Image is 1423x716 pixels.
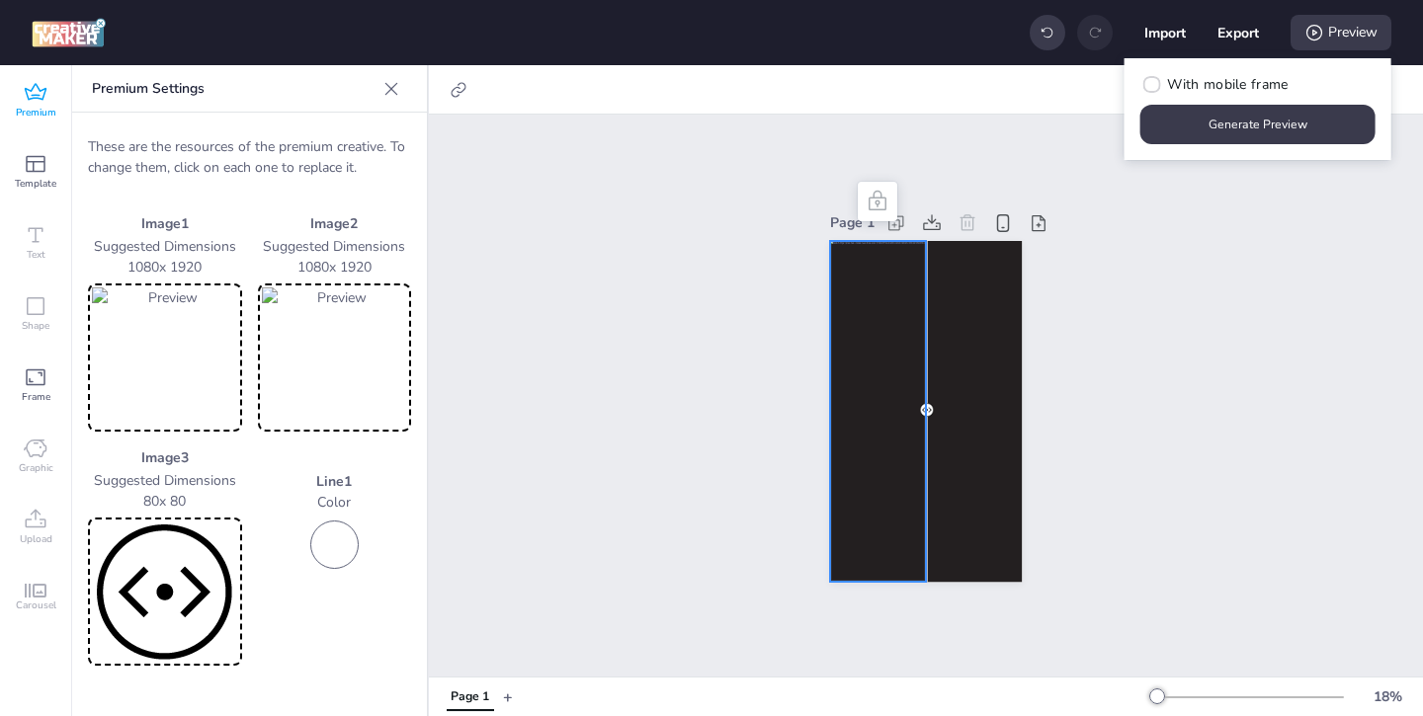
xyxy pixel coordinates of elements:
p: Suggested Dimensions [258,236,412,257]
button: + [503,679,513,714]
div: 18 % [1364,686,1411,707]
img: Preview [92,287,238,428]
span: Graphic [19,460,53,476]
span: Frame [22,389,50,405]
span: Upload [20,531,52,547]
span: Text [27,247,45,263]
p: Premium Settings [92,65,376,113]
span: Template [15,176,56,192]
span: Premium [16,105,56,120]
div: Tabs [437,679,503,714]
p: Color [258,492,412,513]
p: Image 2 [258,213,412,234]
span: With mobile frame [1167,74,1288,95]
p: Suggested Dimensions [88,236,242,257]
img: logo Creative Maker [32,18,106,47]
p: 1080 x 1920 [258,257,412,278]
p: 1080 x 1920 [88,257,242,278]
img: Preview [262,287,408,428]
p: Image 3 [88,447,242,468]
button: Import [1144,12,1186,53]
div: Page 1 [451,688,489,706]
div: Preview [1291,15,1391,50]
div: Page 1 [830,212,875,233]
span: Carousel [16,597,56,613]
p: Suggested Dimensions [88,470,242,491]
button: Export [1217,12,1259,53]
p: Line 1 [258,471,412,492]
p: Image 1 [88,213,242,234]
p: These are the resources of the premium creative. To change them, click on each one to replace it. [88,136,411,178]
p: 80 x 80 [88,491,242,512]
button: Generate Preview [1140,105,1376,144]
span: Shape [22,318,49,334]
img: Preview [92,521,238,662]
